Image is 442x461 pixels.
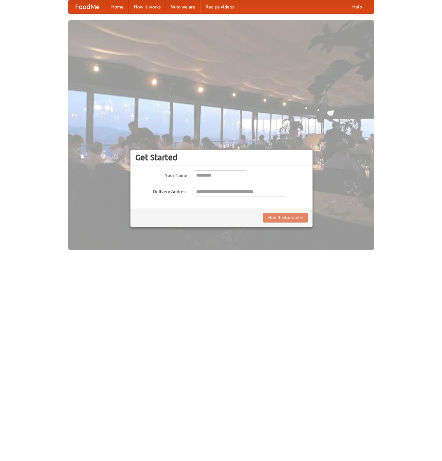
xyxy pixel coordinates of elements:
[263,213,308,223] button: Find Restaurants!
[135,152,308,162] h3: Get Started
[135,170,187,179] label: Your Name
[200,0,239,13] a: Recipe videos
[347,0,367,13] a: Help
[135,187,187,195] label: Delivery Address
[106,0,129,13] a: Home
[129,0,166,13] a: How it works
[69,0,106,13] a: FoodMe
[166,0,200,13] a: Who we are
